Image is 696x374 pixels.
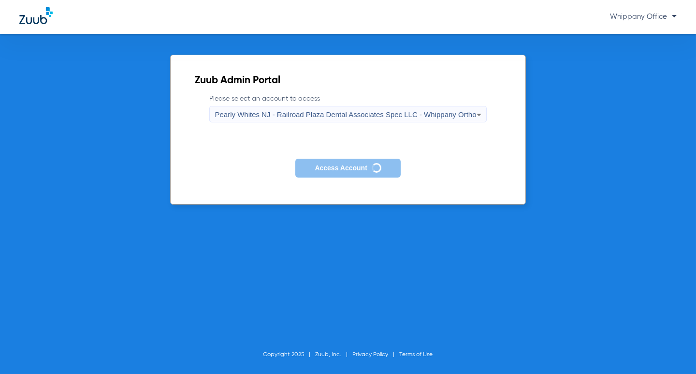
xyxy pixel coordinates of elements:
[195,76,501,86] h2: Zuub Admin Portal
[353,352,389,358] a: Privacy Policy
[316,350,353,359] li: Zuub, Inc.
[400,352,433,358] a: Terms of Use
[19,7,53,24] img: Zuub Logo
[263,350,316,359] li: Copyright 2025
[209,94,486,122] label: Please select an account to access
[315,164,367,172] span: Access Account
[295,159,400,178] button: Access Account
[648,328,696,374] iframe: Chat Widget
[610,13,677,20] span: Whippany Office
[215,110,476,119] span: Pearly Whites NJ - Railroad Plaza Dental Associates Spec LLC - Whippany Ortho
